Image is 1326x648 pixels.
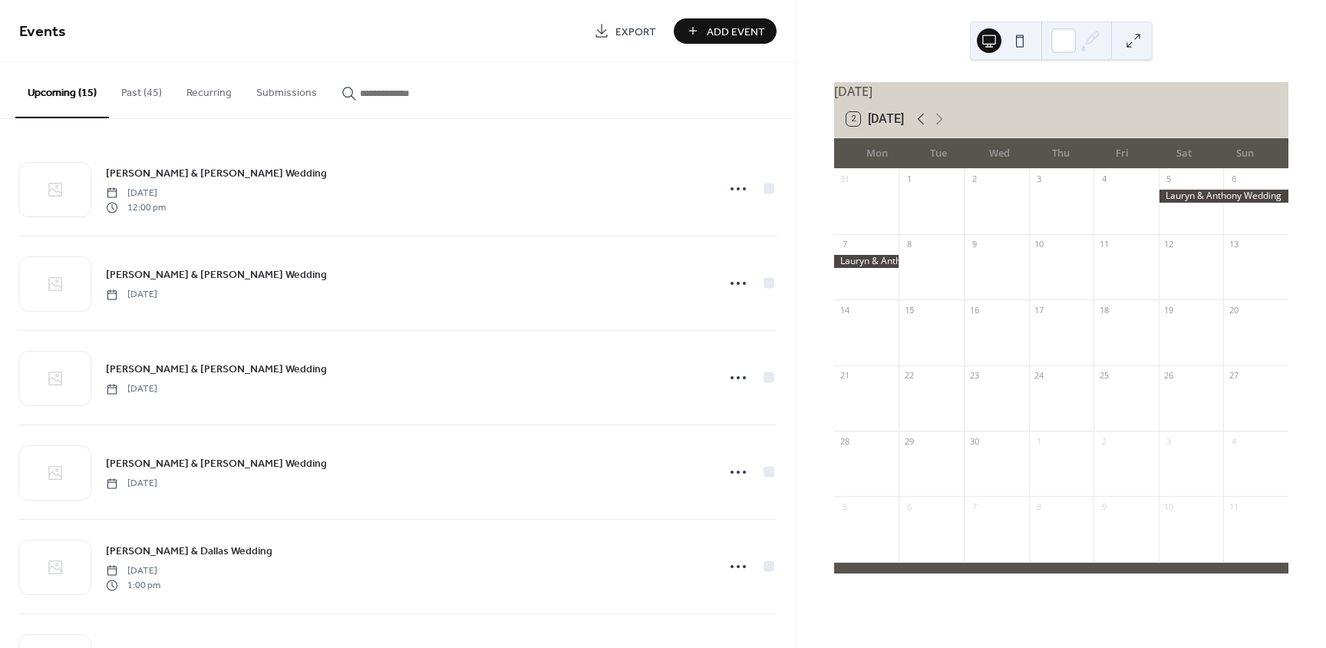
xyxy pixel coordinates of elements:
[106,266,327,283] a: [PERSON_NAME] & [PERSON_NAME] Wedding
[834,255,899,268] div: Lauryn & Anthony Wedding
[707,24,765,40] span: Add Event
[903,174,915,185] div: 1
[968,174,980,185] div: 2
[903,370,915,382] div: 22
[968,304,980,316] div: 16
[1034,435,1045,447] div: 1
[106,288,157,302] span: [DATE]
[582,18,668,44] a: Export
[834,82,1288,101] div: [DATE]
[1098,501,1110,512] div: 9
[903,239,915,250] div: 8
[968,239,980,250] div: 9
[1034,304,1045,316] div: 17
[1159,190,1288,203] div: Lauryn & Anthony Wedding
[106,564,160,578] span: [DATE]
[839,239,850,250] div: 7
[839,501,850,512] div: 5
[908,138,969,169] div: Tue
[1098,239,1110,250] div: 11
[174,62,244,117] button: Recurring
[106,164,327,182] a: [PERSON_NAME] & [PERSON_NAME] Wedding
[1228,304,1239,316] div: 20
[106,382,157,396] span: [DATE]
[1163,501,1175,512] div: 10
[1031,138,1092,169] div: Thu
[106,362,327,378] span: [PERSON_NAME] & [PERSON_NAME] Wedding
[674,18,777,44] button: Add Event
[106,542,272,560] a: [PERSON_NAME] & Dallas Wedding
[106,267,327,283] span: [PERSON_NAME] & [PERSON_NAME] Wedding
[968,435,980,447] div: 30
[1228,435,1239,447] div: 4
[106,477,157,491] span: [DATE]
[615,24,656,40] span: Export
[106,578,160,592] span: 1:00 pm
[109,62,174,117] button: Past (45)
[1098,174,1110,185] div: 4
[839,435,850,447] div: 28
[1228,370,1239,382] div: 27
[106,456,327,472] span: [PERSON_NAME] & [PERSON_NAME] Wedding
[1098,304,1110,316] div: 18
[1034,370,1045,382] div: 24
[19,17,66,47] span: Events
[1163,174,1175,185] div: 5
[1228,501,1239,512] div: 11
[1034,239,1045,250] div: 10
[846,138,908,169] div: Mon
[106,455,327,472] a: [PERSON_NAME] & [PERSON_NAME] Wedding
[244,62,329,117] button: Submissions
[1098,370,1110,382] div: 25
[1163,239,1175,250] div: 12
[1163,435,1175,447] div: 3
[968,370,980,382] div: 23
[968,501,980,512] div: 7
[106,360,327,378] a: [PERSON_NAME] & [PERSON_NAME] Wedding
[903,304,915,316] div: 15
[903,501,915,512] div: 6
[1163,370,1175,382] div: 26
[903,435,915,447] div: 29
[1228,174,1239,185] div: 6
[839,174,850,185] div: 31
[969,138,1031,169] div: Wed
[1215,138,1276,169] div: Sun
[1034,501,1045,512] div: 8
[1098,435,1110,447] div: 2
[1092,138,1153,169] div: Fri
[106,187,166,200] span: [DATE]
[106,544,272,560] span: [PERSON_NAME] & Dallas Wedding
[106,200,166,214] span: 12:00 pm
[1163,304,1175,316] div: 19
[839,370,850,382] div: 21
[1034,174,1045,185] div: 3
[15,62,109,118] button: Upcoming (15)
[841,108,909,130] button: 2[DATE]
[106,166,327,182] span: [PERSON_NAME] & [PERSON_NAME] Wedding
[1228,239,1239,250] div: 13
[839,304,850,316] div: 14
[1153,138,1215,169] div: Sat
